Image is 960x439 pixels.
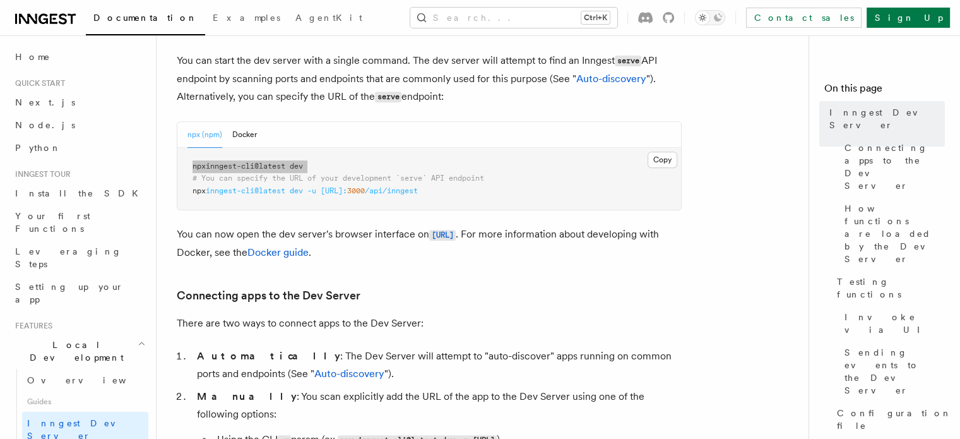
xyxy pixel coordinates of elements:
[837,275,945,301] span: Testing functions
[193,174,484,183] span: # You can specify the URL of your development `serve` API endpoint
[15,246,122,269] span: Leveraging Steps
[10,339,138,364] span: Local Development
[288,4,370,34] a: AgentKit
[844,311,945,336] span: Invoke via UI
[177,287,360,304] a: Connecting apps to the Dev Server
[839,306,945,341] a: Invoke via UI
[213,13,280,23] span: Examples
[295,13,362,23] span: AgentKit
[824,101,945,136] a: Inngest Dev Server
[290,186,303,195] span: dev
[429,228,456,240] a: [URL]
[10,275,148,311] a: Setting up your app
[824,81,945,101] h4: On this page
[375,92,401,102] code: serve
[206,162,285,171] span: inngest-cli@latest
[10,182,148,205] a: Install the SDK
[15,51,50,63] span: Home
[10,334,148,369] button: Local Development
[429,230,456,241] code: [URL]
[829,106,945,131] span: Inngest Dev Server
[839,197,945,270] a: How functions are loaded by the Dev Server
[581,11,610,24] kbd: Ctrl+K
[746,8,862,28] a: Contact sales
[10,136,148,159] a: Python
[197,390,297,402] strong: Manually
[839,136,945,197] a: Connecting apps to the Dev Server
[187,122,222,148] button: npx (npm)
[844,346,945,397] span: Sending events to the Dev Server
[15,211,90,234] span: Your first Functions
[615,56,641,66] code: serve
[576,73,646,85] a: Auto-discovery
[321,186,347,195] span: [URL]:
[290,162,303,171] span: dev
[844,202,945,265] span: How functions are loaded by the Dev Server
[86,4,205,35] a: Documentation
[695,10,725,25] button: Toggle dark mode
[22,392,148,412] span: Guides
[93,13,198,23] span: Documentation
[15,188,146,198] span: Install the SDK
[193,162,206,171] span: npx
[410,8,617,28] button: Search...Ctrl+K
[10,240,148,275] a: Leveraging Steps
[10,91,148,114] a: Next.js
[307,186,316,195] span: -u
[837,407,952,432] span: Configuration file
[832,270,945,306] a: Testing functions
[839,341,945,402] a: Sending events to the Dev Server
[15,143,61,153] span: Python
[15,97,75,107] span: Next.js
[15,120,75,130] span: Node.js
[648,152,677,168] button: Copy
[177,226,682,262] p: You can now open the dev server's browser interface on . For more information about developing wi...
[15,282,124,304] span: Setting up your app
[10,78,65,88] span: Quick start
[365,186,418,195] span: /api/inngest
[10,169,71,179] span: Inngest tour
[10,45,148,68] a: Home
[22,369,148,392] a: Overview
[177,52,682,106] p: You can start the dev server with a single command. The dev server will attempt to find an Innges...
[10,114,148,136] a: Node.js
[247,246,309,258] a: Docker guide
[347,186,365,195] span: 3000
[232,122,257,148] button: Docker
[197,350,340,362] strong: Automatically
[177,315,682,332] p: There are two ways to connect apps to the Dev Server:
[27,375,157,385] span: Overview
[193,186,206,195] span: npx
[206,186,285,195] span: inngest-cli@latest
[832,402,945,437] a: Configuration file
[844,141,945,192] span: Connecting apps to the Dev Server
[193,347,682,383] li: : The Dev Server will attempt to "auto-discover" apps running on common ports and endpoints (See ...
[10,205,148,240] a: Your first Functions
[867,8,950,28] a: Sign Up
[205,4,288,34] a: Examples
[314,368,384,380] a: Auto-discovery
[10,321,52,331] span: Features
